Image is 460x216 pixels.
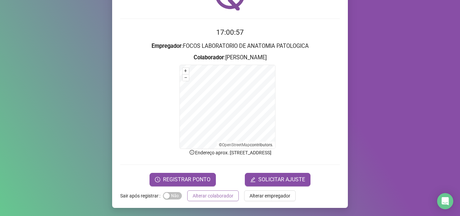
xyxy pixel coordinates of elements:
button: + [183,68,189,74]
button: Alterar empregador [244,190,296,201]
span: info-circle [189,149,195,155]
button: REGISTRAR PONTO [150,173,216,186]
button: Alterar colaborador [187,190,239,201]
span: REGISTRAR PONTO [163,176,210,184]
strong: Empregador [152,43,182,49]
h3: : [PERSON_NAME] [120,53,340,62]
span: Alterar colaborador [193,192,233,199]
a: OpenStreetMap [222,143,250,147]
button: editSOLICITAR AJUSTE [245,173,310,186]
strong: Colaborador [194,54,224,61]
button: – [183,74,189,81]
li: © contributors. [219,143,273,147]
h3: : FOCOS LABORATORIO DE ANATOMIA PATOLOGICA [120,42,340,51]
span: Alterar empregador [250,192,290,199]
div: Open Intercom Messenger [437,193,453,209]
span: SOLICITAR AJUSTE [258,176,305,184]
time: 17:00:57 [216,28,244,36]
p: Endereço aprox. : [STREET_ADDRESS] [120,149,340,156]
span: edit [250,177,256,182]
span: clock-circle [155,177,160,182]
label: Sair após registrar [120,190,163,201]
